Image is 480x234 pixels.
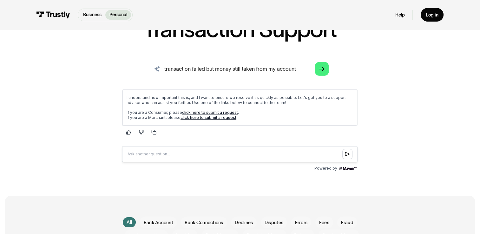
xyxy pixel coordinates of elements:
[105,10,131,20] a: Personal
[123,217,136,228] a: All
[79,10,105,20] a: Business
[225,65,235,75] button: Submit question
[426,12,438,18] div: Log in
[83,11,102,18] p: Business
[265,219,283,226] span: Disputes
[221,81,240,87] img: Maven AGI Logo
[13,224,38,232] ul: Language list
[127,219,132,225] div: All
[36,11,70,18] img: Trustly Logo
[63,31,119,36] a: click here to submit a request
[5,62,240,78] input: Question box
[144,219,173,226] span: Bank Account
[146,58,334,79] input: search
[395,12,405,18] a: Help
[6,224,38,232] aside: Language selected: English (United States)
[319,219,329,226] span: Fees
[109,11,127,18] p: Personal
[10,26,236,36] p: If you are a Consumer, please . If you are a Merchant, please .
[197,81,220,87] span: Powered by
[146,58,334,79] form: Search
[10,11,236,21] p: I understand how important this is, and I want to ensure we resolve it as quickly as possible. Le...
[421,8,444,22] a: Log in
[143,18,336,40] h1: Transaction Support
[235,219,253,226] span: Declines
[295,219,308,226] span: Errors
[65,26,121,30] a: click here to submit a request
[341,219,353,226] span: Fraud
[185,219,223,226] span: Bank Connections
